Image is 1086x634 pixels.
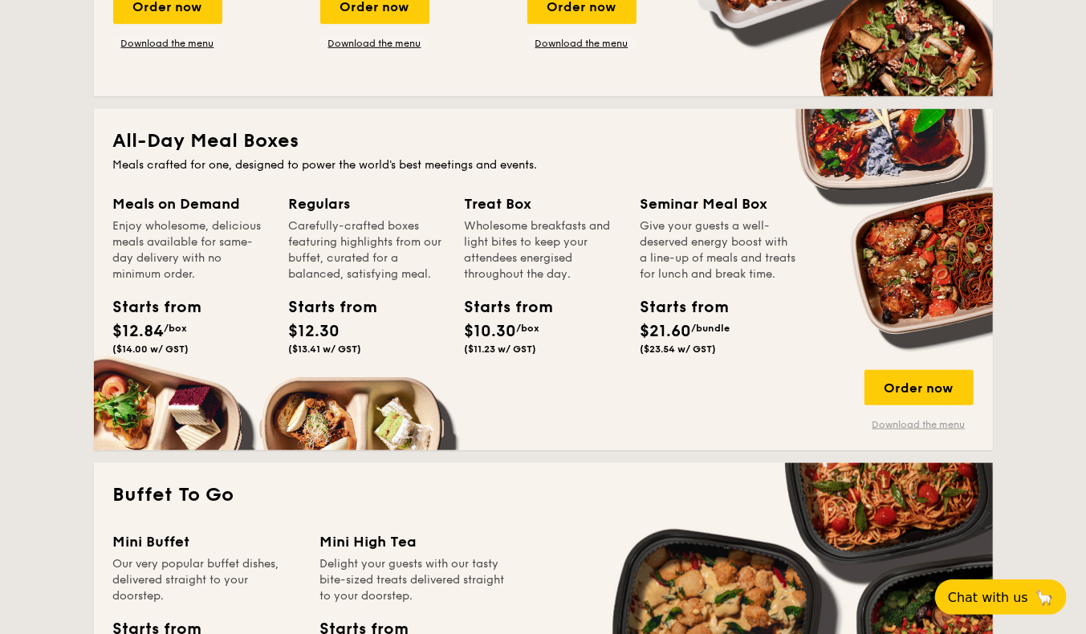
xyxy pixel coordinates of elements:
span: ($14.00 w/ GST) [113,343,189,355]
span: $10.30 [465,322,517,341]
span: /box [517,323,540,334]
span: /box [165,323,188,334]
a: Download the menu [113,37,222,50]
div: Starts from [113,295,185,319]
div: Starts from [289,295,361,319]
span: ($11.23 w/ GST) [465,343,537,355]
div: Starts from [465,295,537,319]
span: ($23.54 w/ GST) [641,343,717,355]
div: Carefully-crafted boxes featuring highlights from our buffet, curated for a balanced, satisfying ... [289,218,445,282]
span: ($13.41 w/ GST) [289,343,362,355]
div: Meals crafted for one, designed to power the world's best meetings and events. [113,157,974,173]
button: Chat with us🦙 [935,579,1067,615]
h2: Buffet To Go [113,482,974,508]
div: Treat Box [465,193,621,215]
span: $21.60 [641,322,692,341]
a: Download the menu [527,37,637,50]
span: 🦙 [1035,588,1054,607]
div: Mini Buffet [113,530,301,553]
span: $12.30 [289,322,340,341]
span: /bundle [692,323,730,334]
div: Regulars [289,193,445,215]
div: Seminar Meal Box [641,193,797,215]
a: Download the menu [864,418,974,431]
div: Enjoy wholesome, delicious meals available for same-day delivery with no minimum order. [113,218,270,282]
div: Our very popular buffet dishes, delivered straight to your doorstep. [113,556,301,604]
span: $12.84 [113,322,165,341]
div: Give your guests a well-deserved energy boost with a line-up of meals and treats for lunch and br... [641,218,797,282]
h2: All-Day Meal Boxes [113,128,974,154]
span: Chat with us [948,590,1028,605]
div: Mini High Tea [320,530,508,553]
div: Wholesome breakfasts and light bites to keep your attendees energised throughout the day. [465,218,621,282]
div: Delight your guests with our tasty bite-sized treats delivered straight to your doorstep. [320,556,508,604]
div: Starts from [641,295,713,319]
div: Order now [864,370,974,405]
a: Download the menu [320,37,429,50]
div: Meals on Demand [113,193,270,215]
